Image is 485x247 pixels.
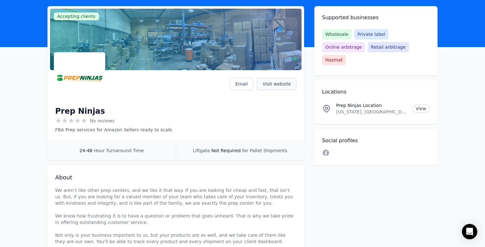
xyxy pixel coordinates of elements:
[322,88,430,96] h2: Locations
[322,14,430,21] h2: Supported businesses
[336,109,407,115] p: [US_STATE], [GEOGRAPHIC_DATA]
[322,55,346,65] span: Hazmat
[257,78,296,90] a: Visit website
[54,12,99,20] span: Accepting clients
[368,42,409,52] span: Retail arbitrage
[94,148,144,153] span: Hour Turnaround Time
[230,78,253,90] a: Email
[322,137,430,144] h2: Social profiles
[55,127,174,133] p: FBA Prep services for Amazon Sellers ready to scale.
[462,224,477,239] div: Open Intercom Messenger
[80,148,93,153] span: 24-48
[322,42,365,52] span: Online arbitrage
[242,148,287,153] span: for Pallet Shipments
[412,104,430,113] a: View
[55,106,105,116] h1: Prep Ninjas
[354,29,388,39] span: Private label
[336,102,407,109] p: Prep Ninjas Location
[193,148,210,153] span: Liftgate
[90,118,115,124] span: No reviews
[322,29,352,39] span: Wholesale
[211,148,241,153] span: Not Required
[55,173,296,182] h2: About
[55,54,104,102] img: Prep Ninjas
